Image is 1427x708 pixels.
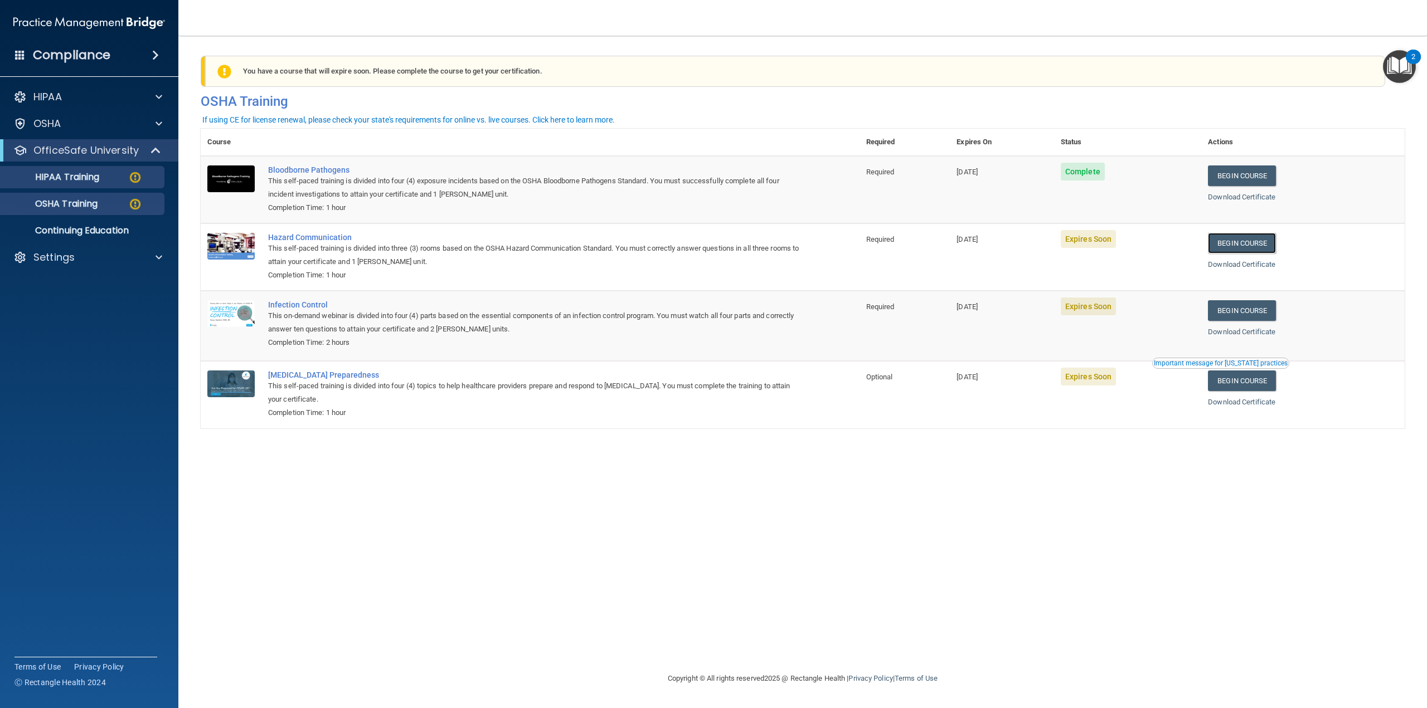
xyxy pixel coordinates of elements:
div: This on-demand webinar is divided into four (4) parts based on the essential components of an inf... [268,309,804,336]
div: You have a course that will expire soon. Please complete the course to get your certification. [205,56,1385,87]
p: Settings [33,251,75,264]
h4: OSHA Training [201,94,1405,109]
a: OfficeSafe University [13,144,162,157]
a: Privacy Policy [74,661,124,672]
span: Required [866,302,895,311]
img: exclamation-circle-solid-warning.7ed2984d.png [217,65,231,79]
a: Privacy Policy [848,674,892,682]
div: Important message for [US_STATE] practices [1154,360,1288,367]
a: Begin Course [1208,233,1276,253]
a: Terms of Use [895,674,938,682]
a: Begin Course [1208,370,1276,391]
a: Download Certificate [1208,328,1275,336]
span: Required [866,168,895,176]
div: This self-paced training is divided into three (3) rooms based on the OSHA Hazard Communication S... [268,242,804,268]
button: If using CE for license renewal, please check your state's requirements for online vs. live cours... [201,114,617,125]
div: Completion Time: 2 hours [268,336,804,349]
div: Copyright © All rights reserved 2025 @ Rectangle Health | | [599,661,1006,696]
span: [DATE] [957,302,978,311]
a: Infection Control [268,300,804,309]
button: Read this if you are a dental practitioner in the state of CA [1152,358,1289,369]
span: [DATE] [957,235,978,243]
h4: Compliance [33,47,110,63]
span: Expires Soon [1061,297,1116,315]
img: PMB logo [13,12,165,34]
span: [DATE] [957,168,978,176]
a: Terms of Use [14,661,61,672]
a: Begin Course [1208,165,1276,186]
a: Settings [13,251,162,264]
span: Complete [1061,163,1105,180]
div: Completion Time: 1 hour [268,268,804,282]
div: Completion Time: 1 hour [268,201,804,214]
span: Expires Soon [1061,368,1116,385]
span: Optional [866,373,893,381]
span: [DATE] [957,373,978,381]
div: 2 [1411,57,1415,71]
th: Status [1054,129,1201,156]
th: Expires On [950,129,1054,156]
p: OfficeSafe University [33,144,139,157]
a: Download Certificate [1208,193,1275,201]
a: Download Certificate [1208,398,1275,406]
p: HIPAA [33,90,62,104]
span: Ⓒ Rectangle Health 2024 [14,677,106,688]
a: Hazard Communication [268,233,804,242]
a: [MEDICAL_DATA] Preparedness [268,370,804,379]
th: Actions [1201,129,1405,156]
p: OSHA [33,117,61,130]
a: HIPAA [13,90,162,104]
span: Required [866,235,895,243]
p: Continuing Education [7,225,159,236]
button: Open Resource Center, 2 new notifications [1383,50,1416,83]
div: This self-paced training is divided into four (4) topics to help healthcare providers prepare and... [268,379,804,406]
a: OSHA [13,117,162,130]
div: This self-paced training is divided into four (4) exposure incidents based on the OSHA Bloodborne... [268,174,804,201]
div: If using CE for license renewal, please check your state's requirements for online vs. live cours... [202,116,615,124]
p: OSHA Training [7,198,98,209]
img: warning-circle.0cc9ac19.png [128,170,142,184]
th: Required [860,129,950,156]
span: Expires Soon [1061,230,1116,248]
div: Completion Time: 1 hour [268,406,804,419]
a: Bloodborne Pathogens [268,165,804,174]
p: HIPAA Training [7,172,99,183]
th: Course [201,129,261,156]
a: Begin Course [1208,300,1276,321]
a: Download Certificate [1208,260,1275,268]
img: warning-circle.0cc9ac19.png [128,197,142,211]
